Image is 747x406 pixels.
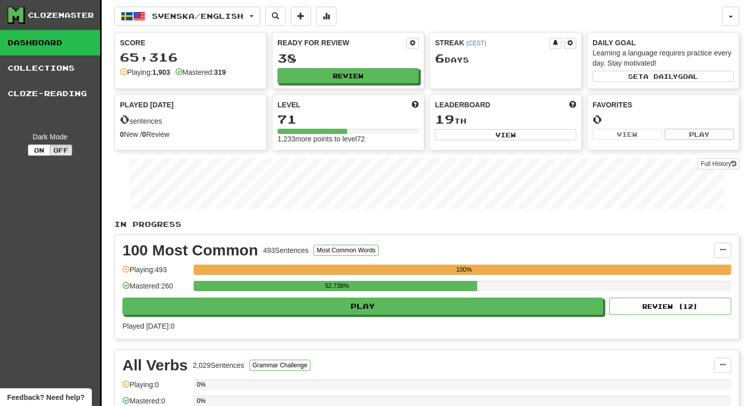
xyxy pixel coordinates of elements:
[122,243,258,258] div: 100 Most Common
[277,134,419,144] div: 1,233 more points to level 72
[120,129,261,139] div: New / Review
[435,100,490,110] span: Leaderboard
[120,113,261,126] div: sentences
[435,52,576,65] div: Day s
[197,265,731,275] div: 100%
[291,7,311,26] button: Add sentence to collection
[263,245,309,255] div: 493 Sentences
[665,129,734,140] button: Play
[122,322,174,330] span: Played [DATE]: 0
[214,68,226,76] strong: 319
[28,144,50,156] button: On
[114,7,260,26] button: Svenska/English
[114,219,739,229] p: In Progress
[593,48,734,68] div: Learning a language requires practice every day. Stay motivated!
[435,129,576,140] button: View
[175,67,226,77] div: Mastered:
[466,40,486,47] a: (CEST)
[120,112,130,126] span: 0
[142,130,146,138] strong: 0
[569,100,576,110] span: This week in points, UTC
[120,130,124,138] strong: 0
[593,38,734,48] div: Daily Goal
[698,158,739,169] a: Full History
[120,100,174,110] span: Played [DATE]
[197,281,477,291] div: 52.738%
[609,298,731,315] button: Review (12)
[7,392,84,402] span: Open feedback widget
[50,144,72,156] button: Off
[277,38,407,48] div: Ready for Review
[122,380,189,396] div: Playing: 0
[435,112,454,126] span: 19
[8,132,92,142] div: Dark Mode
[120,38,261,48] div: Score
[122,265,189,281] div: Playing: 493
[412,100,419,110] span: Score more points to level up
[122,358,188,373] div: All Verbs
[265,7,286,26] button: Search sentences
[314,245,379,256] button: Most Common Words
[643,73,678,80] span: a daily
[122,298,603,315] button: Play
[193,360,244,370] div: 2,029 Sentences
[28,10,94,20] div: Clozemaster
[277,68,419,83] button: Review
[593,113,734,126] div: 0
[277,100,300,110] span: Level
[250,360,310,371] button: Grammar Challenge
[120,67,170,77] div: Playing:
[122,281,189,298] div: Mastered: 260
[435,113,576,126] div: th
[593,129,662,140] button: View
[435,38,549,48] div: Streak
[593,100,734,110] div: Favorites
[593,71,734,82] button: Seta dailygoal
[120,51,261,64] div: 65,316
[152,68,170,76] strong: 1,903
[152,12,243,20] span: Svenska / English
[316,7,336,26] button: More stats
[277,52,419,65] div: 38
[277,113,419,126] div: 71
[435,51,445,65] span: 6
